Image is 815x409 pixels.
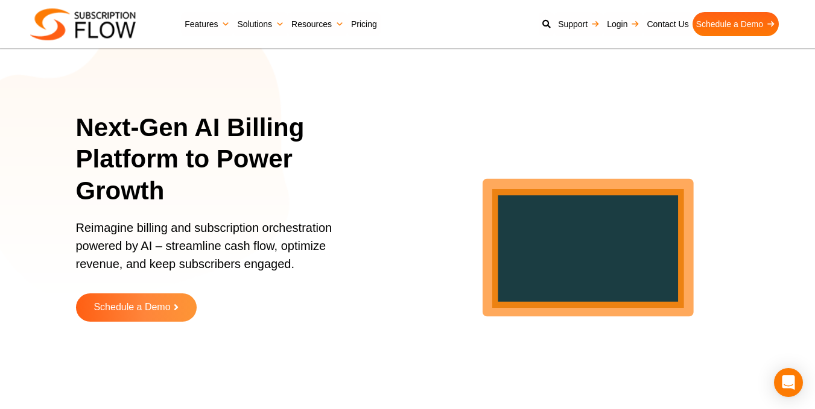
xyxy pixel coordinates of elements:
a: Solutions [233,12,288,36]
a: Resources [288,12,347,36]
a: Schedule a Demo [693,12,779,36]
a: Features [181,12,233,36]
a: Schedule a Demo [76,293,197,322]
a: Contact Us [643,12,692,36]
span: Schedule a Demo [94,302,170,313]
h1: Next-Gen AI Billing Platform to Power Growth [76,112,376,207]
a: Login [603,12,643,36]
img: Subscriptionflow [30,8,136,40]
p: Reimagine billing and subscription orchestration powered by AI – streamline cash flow, optimize r... [76,219,361,285]
a: Pricing [347,12,381,36]
a: Support [554,12,603,36]
div: Open Intercom Messenger [774,368,803,397]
